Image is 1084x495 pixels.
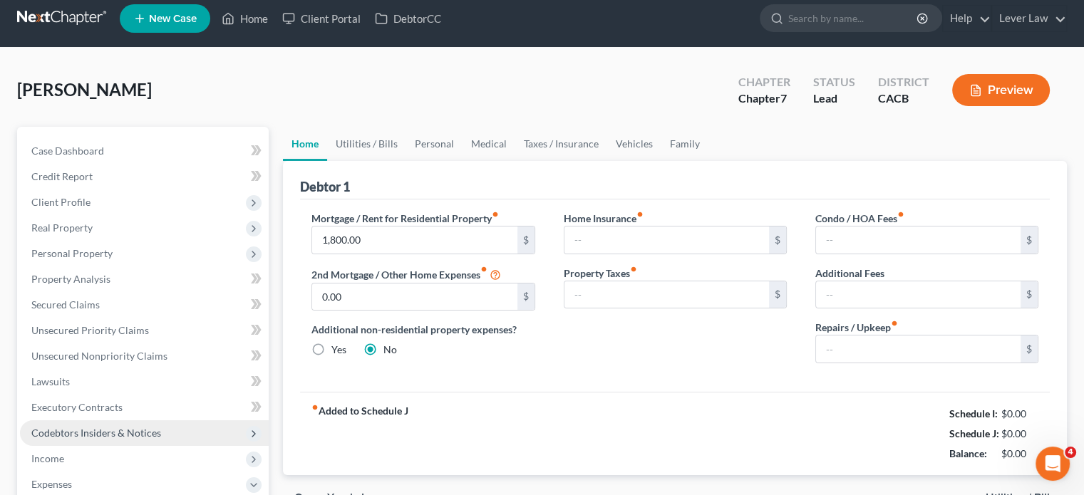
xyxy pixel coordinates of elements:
span: Codebtors Insiders & Notices [31,427,161,439]
a: Home [215,6,275,31]
div: $0.00 [1001,407,1039,421]
label: No [383,343,397,357]
span: Property Analysis [31,273,110,285]
span: Income [31,452,64,464]
span: 7 [780,91,787,105]
div: Chapter [738,74,790,90]
input: -- [816,335,1021,363]
strong: Schedule J: [949,427,999,439]
a: Unsecured Nonpriority Claims [20,343,269,369]
span: Unsecured Priority Claims [31,324,149,336]
label: Repairs / Upkeep [815,320,898,335]
div: District [878,74,929,90]
a: Medical [463,127,515,161]
label: Yes [331,343,346,357]
a: Credit Report [20,164,269,189]
strong: Added to Schedule J [311,404,408,464]
strong: Balance: [949,447,987,459]
div: $ [769,226,786,254]
a: Executory Contracts [20,395,269,420]
label: Property Taxes [564,266,637,281]
input: -- [312,226,517,254]
label: Mortgage / Rent for Residential Property [311,211,499,226]
label: Additional Fees [815,266,884,281]
a: Lawsuits [20,369,269,395]
label: Condo / HOA Fees [815,211,904,226]
i: fiber_manual_record [891,320,898,327]
a: Home [283,127,327,161]
i: fiber_manual_record [480,266,487,273]
input: Search by name... [788,5,919,31]
a: Lever Law [992,6,1066,31]
div: Chapter [738,90,790,107]
span: Secured Claims [31,298,100,311]
a: Property Analysis [20,266,269,292]
div: Status [813,74,855,90]
span: Lawsuits [31,375,70,387]
i: fiber_manual_record [636,211,644,218]
input: -- [564,281,769,308]
a: Help [943,6,991,31]
span: Client Profile [31,196,91,208]
label: Additional non-residential property expenses? [311,322,535,337]
strong: Schedule I: [949,407,998,420]
div: $ [517,226,535,254]
div: $0.00 [1001,427,1039,441]
span: 4 [1065,447,1076,458]
a: Personal [406,127,463,161]
a: Utilities / Bills [327,127,406,161]
i: fiber_manual_record [311,404,319,411]
a: Case Dashboard [20,138,269,164]
span: Executory Contracts [31,401,123,413]
span: [PERSON_NAME] [17,79,152,100]
a: Family [661,127,708,161]
div: Debtor 1 [300,178,350,195]
a: Client Portal [275,6,368,31]
i: fiber_manual_record [630,266,637,273]
i: fiber_manual_record [897,211,904,218]
span: Expenses [31,478,72,490]
div: $ [1021,335,1038,363]
span: Unsecured Nonpriority Claims [31,350,167,362]
span: Credit Report [31,170,93,182]
label: 2nd Mortgage / Other Home Expenses [311,266,501,283]
a: DebtorCC [368,6,448,31]
a: Vehicles [607,127,661,161]
span: Case Dashboard [31,145,104,157]
div: $ [1021,226,1038,254]
a: Secured Claims [20,292,269,318]
button: Preview [952,74,1050,106]
span: Personal Property [31,247,113,259]
i: fiber_manual_record [492,211,499,218]
input: -- [312,283,517,311]
iframe: Intercom live chat [1036,447,1070,481]
div: $ [769,281,786,308]
a: Unsecured Priority Claims [20,318,269,343]
div: $0.00 [1001,447,1039,461]
div: Lead [813,90,855,107]
input: -- [816,226,1021,254]
span: Real Property [31,222,93,234]
div: $ [1021,281,1038,308]
input: -- [816,281,1021,308]
input: -- [564,226,769,254]
div: $ [517,283,535,311]
div: CACB [878,90,929,107]
span: New Case [149,14,197,24]
a: Taxes / Insurance [515,127,607,161]
label: Home Insurance [564,211,644,226]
